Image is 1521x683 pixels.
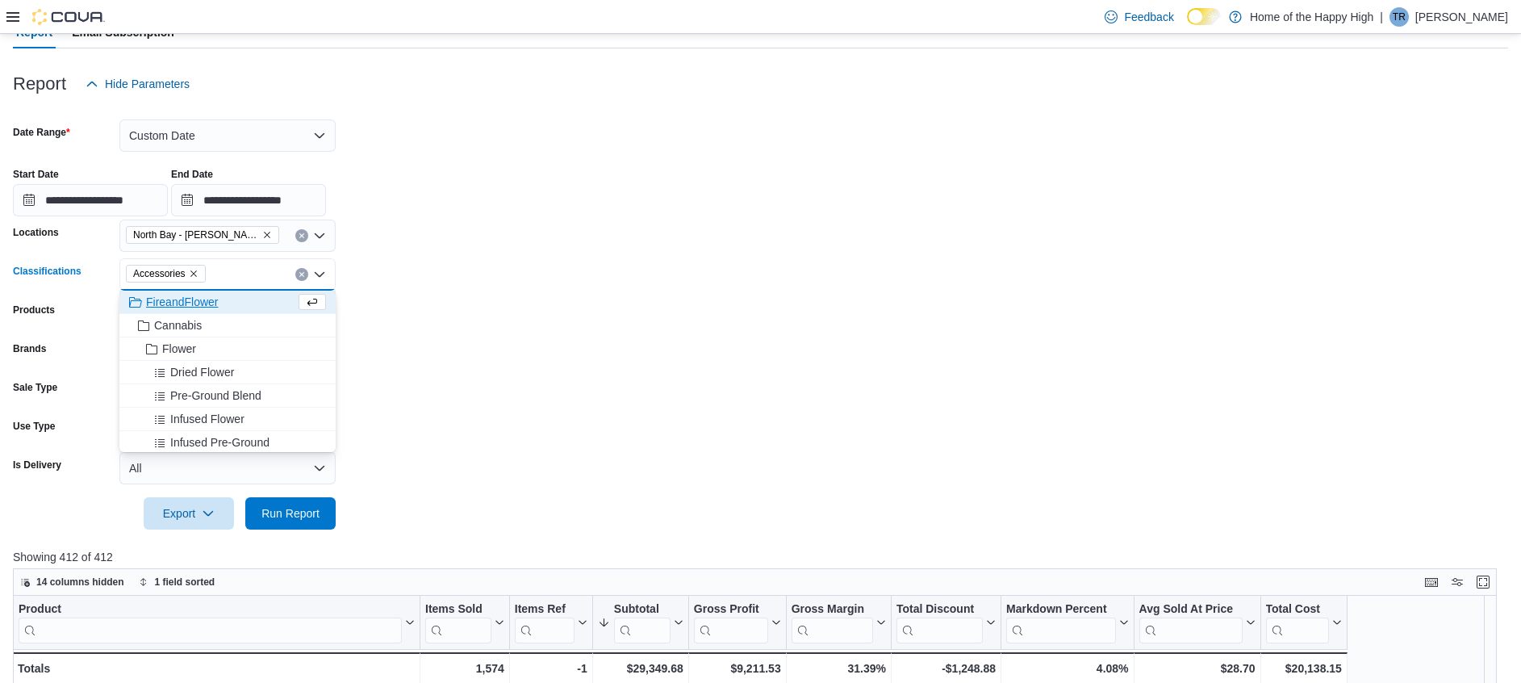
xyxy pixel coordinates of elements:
span: North Bay - [PERSON_NAME] Terrace - Fire & Flower [133,227,259,243]
label: Classifications [13,265,81,278]
button: 14 columns hidden [14,572,131,592]
button: 1 field sorted [132,572,222,592]
h3: Report [13,74,66,94]
button: Custom Date [119,119,336,152]
button: Total Cost [1266,602,1342,643]
span: Dried Flower [170,364,234,380]
div: Avg Sold At Price [1139,602,1243,643]
label: Locations [13,226,59,239]
p: Home of the Happy High [1250,7,1373,27]
span: Pre-Ground Blend [170,388,261,404]
button: Items Sold [425,602,504,643]
div: -$1,248.88 [896,659,996,678]
button: Cannabis [119,314,336,337]
p: | [1380,7,1383,27]
div: Items Sold [425,602,491,643]
button: Remove North Bay - Thibeault Terrace - Fire & Flower from selection in this group [262,230,272,240]
label: Use Type [13,420,55,433]
button: All [119,452,336,484]
span: Feedback [1124,9,1173,25]
span: Accessories [126,265,206,283]
label: End Date [171,168,213,181]
button: Run Report [245,497,336,530]
span: 14 columns hidden [36,576,124,589]
button: Display options [1448,572,1467,592]
span: Dark Mode [1187,25,1188,26]
span: TR [1393,7,1406,27]
span: Cannabis [154,317,202,333]
div: 4.08% [1006,659,1128,678]
button: Remove Accessories from selection in this group [189,269,198,279]
div: Tom Rishaur [1389,7,1409,27]
button: Hide Parameters [79,68,196,100]
span: North Bay - Thibeault Terrace - Fire & Flower [126,226,279,244]
div: -1 [515,659,587,678]
a: Feedback [1098,1,1180,33]
label: Start Date [13,168,59,181]
input: Dark Mode [1187,8,1221,25]
span: Export [153,497,224,530]
button: Close list of options [313,268,326,281]
label: Brands [13,342,46,355]
p: Showing 412 of 412 [13,549,1511,565]
button: Avg Sold At Price [1139,602,1256,643]
div: Gross Profit [694,602,768,643]
div: Gross Margin [792,602,873,643]
div: Totals [18,659,415,678]
div: Gross Margin [792,602,873,618]
div: Markdown Percent [1006,602,1115,643]
label: Products [13,304,55,316]
div: Subtotal [614,602,671,618]
button: Gross Margin [792,602,886,643]
div: Product [19,602,402,643]
div: Product [19,602,402,618]
div: $28.70 [1139,659,1256,678]
div: $29,349.68 [598,659,683,678]
div: 31.39% [792,659,886,678]
button: Flower [119,337,336,361]
div: Total Discount [896,602,983,618]
button: Clear input [295,268,308,281]
div: 1,574 [425,659,504,678]
span: Infused Pre-Ground [170,434,270,450]
button: Keyboard shortcuts [1422,572,1441,592]
input: Press the down key to open a popover containing a calendar. [171,184,326,216]
button: Open list of options [313,229,326,242]
div: Items Sold [425,602,491,618]
div: Gross Profit [694,602,768,618]
label: Sale Type [13,381,57,394]
button: Subtotal [598,602,683,643]
span: Run Report [261,505,320,522]
button: Total Discount [896,602,996,643]
button: Product [19,602,415,643]
span: 1 field sorted [155,576,215,589]
label: Is Delivery [13,459,61,471]
div: Subtotal [614,602,671,643]
button: Export [144,497,234,530]
button: Pre-Ground Blend [119,384,336,408]
span: Accessories [133,266,186,282]
span: Infused Flower [170,411,244,427]
div: Items Ref [515,602,575,618]
p: [PERSON_NAME] [1415,7,1508,27]
span: FireandFlower [146,294,218,310]
button: Clear input [295,229,308,242]
button: Dried Flower [119,361,336,384]
button: Infused Flower [119,408,336,431]
label: Date Range [13,126,70,139]
button: Markdown Percent [1006,602,1128,643]
button: FireandFlower [119,291,336,314]
input: Press the down key to open a popover containing a calendar. [13,184,168,216]
button: Items Ref [515,602,587,643]
div: Total Cost [1266,602,1329,618]
button: Infused Pre-Ground [119,431,336,455]
div: Items Ref [515,602,575,643]
div: Total Cost [1266,602,1329,643]
button: Gross Profit [694,602,781,643]
div: Markdown Percent [1006,602,1115,618]
img: Cova [32,9,105,25]
div: Total Discount [896,602,983,643]
span: Flower [162,341,196,357]
button: Enter fullscreen [1473,572,1493,592]
span: Hide Parameters [105,76,190,92]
